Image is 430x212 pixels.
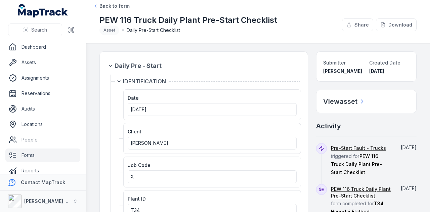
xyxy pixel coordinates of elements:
a: Viewasset [323,97,365,106]
span: Submitter [323,60,346,66]
h1: PEW 116 Truck Daily Plant Pre-Start Checklist [99,15,277,26]
span: [DATE] [369,68,384,74]
button: Share [342,18,373,31]
span: Search [31,27,47,33]
span: Job Code [128,162,150,168]
a: Reservations [5,87,80,100]
span: Created Date [369,60,400,66]
span: Client [128,129,141,134]
span: [PERSON_NAME] [323,68,362,74]
a: Back to form [93,3,130,9]
a: Audits [5,102,80,116]
a: People [5,133,80,146]
time: 15/09/2025, 12:00:00 am [131,107,146,112]
span: PEW 116 Truck Daily Plant Pre-Start Checklist [331,153,382,175]
span: Plant ID [128,196,146,202]
button: Search [8,24,62,36]
h2: Activity [316,121,341,131]
h2: View asset [323,97,357,106]
div: Asset [99,26,119,35]
time: 15/09/2025, 6:27:45 am [369,68,384,74]
span: X [131,174,134,179]
a: Pre-Start Fault - Trucks [331,145,386,152]
a: Assignments [5,71,80,85]
a: Forms [5,149,80,162]
a: Dashboard [5,40,80,54]
span: [PERSON_NAME] [131,140,168,146]
span: [DATE] [131,107,146,112]
span: Daily Pre - Start [115,61,162,71]
a: Locations [5,118,80,131]
span: Date [128,95,139,101]
strong: Contact MapTrack [21,179,65,185]
span: IDENTIFICATION [123,77,166,85]
strong: [PERSON_NAME] Group [24,198,79,204]
a: PEW 116 Truck Daily Plant Pre-Start Checklist [331,186,391,199]
span: Daily Pre-Start Checklist [127,27,180,34]
a: MapTrack [18,4,68,17]
span: [DATE] [401,185,417,191]
span: [DATE] [401,144,417,150]
span: Back to form [99,3,130,9]
button: Download [376,18,417,31]
time: 15/09/2025, 6:27:45 am [401,144,417,150]
a: Reports [5,164,80,177]
time: 15/09/2025, 6:27:45 am [401,185,417,191]
span: triggered for [331,145,386,175]
a: Assets [5,56,80,69]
